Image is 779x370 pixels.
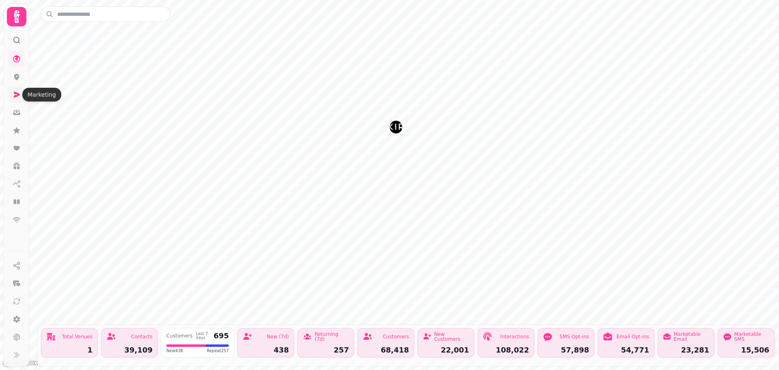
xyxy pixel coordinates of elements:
[603,346,649,354] div: 54,771
[423,346,469,354] div: 22,001
[663,346,709,354] div: 23,281
[106,346,153,354] div: 39,109
[483,346,529,354] div: 108,022
[389,121,402,134] button: Whitekirk Hill
[131,334,153,339] div: Contacts
[2,358,38,368] a: Mapbox logo
[46,346,93,354] div: 1
[166,333,193,338] div: Customers
[723,346,769,354] div: 15,506
[62,334,93,339] div: Total Venues
[303,346,349,354] div: 257
[560,334,589,339] div: SMS Opt-ins
[213,332,229,340] div: 695
[22,88,61,102] div: Marketing
[166,348,183,354] span: New 438
[617,334,649,339] div: Email Opt-ins
[734,332,769,342] div: Marketable SMS
[196,332,211,340] div: Last 7 days
[389,121,402,136] div: Map marker
[363,346,409,354] div: 68,418
[543,346,589,354] div: 57,898
[267,334,289,339] div: New (7d)
[207,348,229,354] span: Repeat 257
[434,332,469,342] div: New Customers
[314,332,349,342] div: Returning (7d)
[500,334,529,339] div: Interactions
[383,334,409,339] div: Customers
[243,346,289,354] div: 438
[674,332,709,342] div: Marketable Email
